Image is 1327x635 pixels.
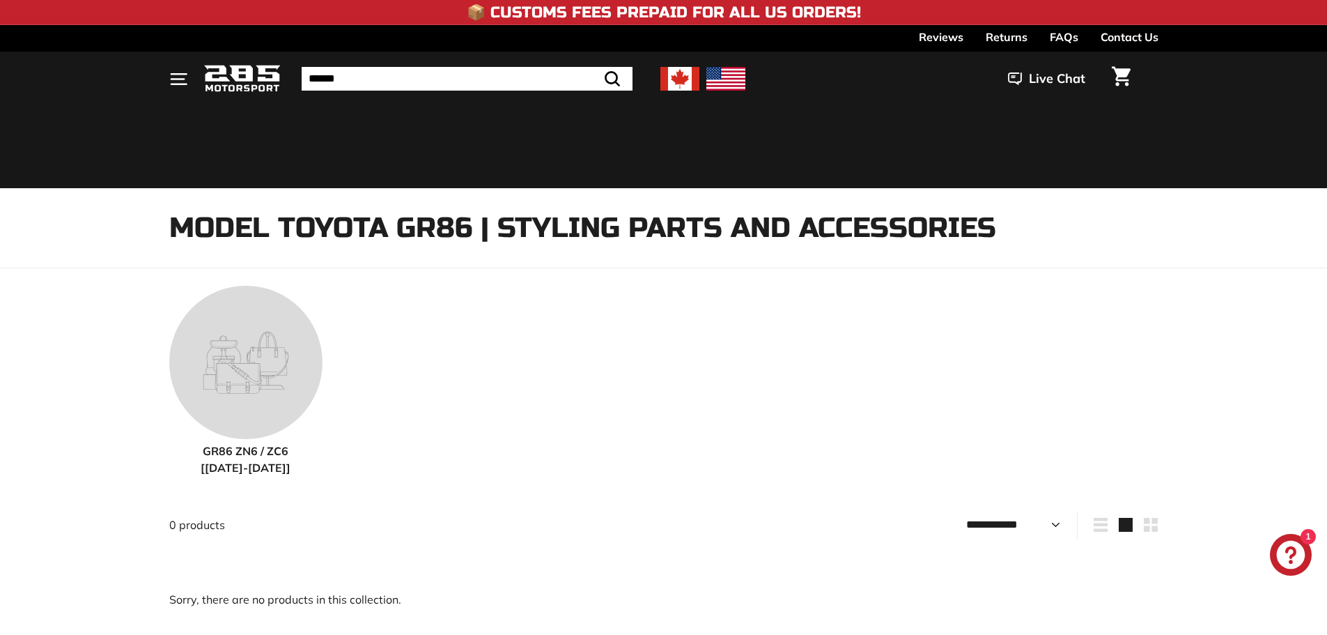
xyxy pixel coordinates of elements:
a: Returns [986,25,1027,49]
h1: Model Toyota GR86 | Styling Parts and Accessories [169,213,1158,243]
span: Live Chat [1029,70,1085,88]
inbox-online-store-chat: Shopify online store chat [1266,534,1316,579]
div: 0 products [169,517,664,533]
button: Live Chat [990,61,1103,96]
a: Cart [1103,55,1139,102]
span: GR86 ZN6 / ZC6 [[DATE]-[DATE]] [169,443,323,476]
a: FAQs [1050,25,1078,49]
a: Contact Us [1101,25,1158,49]
a: GR86 ZN6 / ZC6 [[DATE]-[DATE]] [169,286,323,476]
img: Logo_285_Motorsport_areodynamics_components [204,63,281,95]
input: Search [302,67,633,91]
a: Reviews [919,25,963,49]
h4: 📦 Customs Fees Prepaid for All US Orders! [467,4,861,21]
